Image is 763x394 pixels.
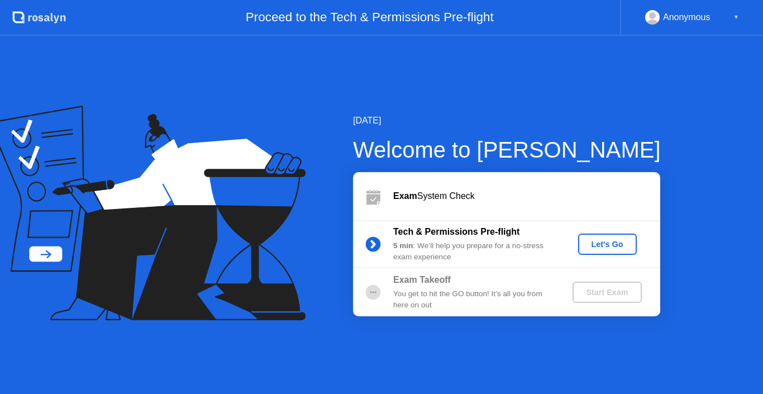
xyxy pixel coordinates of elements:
[393,241,413,250] b: 5 min
[573,282,641,303] button: Start Exam
[583,240,632,249] div: Let's Go
[578,234,637,255] button: Let's Go
[393,189,660,203] div: System Check
[393,275,451,284] b: Exam Takeoff
[393,288,554,311] div: You get to hit the GO button! It’s all you from here on out
[393,191,417,201] b: Exam
[353,114,661,127] div: [DATE]
[353,133,661,167] div: Welcome to [PERSON_NAME]
[393,227,519,236] b: Tech & Permissions Pre-flight
[663,10,710,25] div: Anonymous
[733,10,739,25] div: ▼
[393,240,554,263] div: : We’ll help you prepare for a no-stress exam experience
[577,288,637,297] div: Start Exam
